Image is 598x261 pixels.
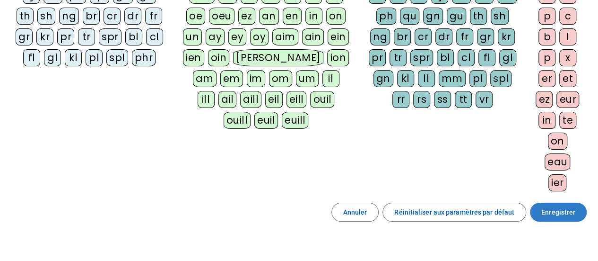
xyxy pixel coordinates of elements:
div: sh [491,8,509,25]
div: rs [413,91,430,108]
span: Annuler [343,207,367,218]
div: pl [86,49,103,66]
button: Réinitialiser aux paramètres par défaut [382,203,526,222]
div: p [538,8,555,25]
div: rr [392,91,409,108]
div: ez [238,8,255,25]
div: qu [400,8,419,25]
div: fr [145,8,162,25]
div: b [538,28,555,45]
div: dr [124,8,141,25]
div: in [538,112,555,129]
div: cr [415,28,432,45]
div: em [220,70,243,87]
div: eill [286,91,307,108]
div: ier [548,174,567,191]
div: oe [186,8,205,25]
div: euil [254,112,278,129]
div: gl [499,49,516,66]
div: et [559,70,576,87]
div: kr [498,28,515,45]
div: ouil [310,91,334,108]
div: gn [423,8,443,25]
div: br [394,28,411,45]
div: ey [228,28,246,45]
div: gr [16,28,33,45]
div: pr [369,49,386,66]
div: il [322,70,339,87]
div: spr [99,28,121,45]
div: fr [456,28,473,45]
div: vr [476,91,493,108]
div: oin [208,49,230,66]
div: gu [447,8,466,25]
div: er [538,70,555,87]
div: ain [302,28,324,45]
button: Annuler [331,203,379,222]
div: oy [250,28,269,45]
div: x [559,49,576,66]
div: oeu [209,8,234,25]
div: kl [65,49,82,66]
div: eau [545,153,571,171]
div: tr [78,28,95,45]
div: mm [439,70,466,87]
div: in [305,8,322,25]
div: en [283,8,302,25]
div: phr [132,49,156,66]
div: ez [536,91,553,108]
div: gn [373,70,393,87]
div: om [269,70,292,87]
span: Enregistrer [541,207,575,218]
div: cl [458,49,475,66]
div: eur [556,91,579,108]
div: pr [57,28,74,45]
div: dr [435,28,452,45]
div: ill [198,91,215,108]
div: br [83,8,100,25]
div: bl [125,28,142,45]
div: cr [104,8,121,25]
div: ien [183,49,204,66]
div: th [17,8,34,25]
div: am [193,70,217,87]
div: ay [206,28,225,45]
div: [PERSON_NAME] [233,49,323,66]
div: on [548,133,567,150]
div: bl [437,49,454,66]
div: l [559,28,576,45]
div: pl [469,70,486,87]
div: ng [59,8,79,25]
div: kl [397,70,414,87]
span: Réinitialiser aux paramètres par défaut [394,207,514,218]
div: te [559,112,576,129]
div: spr [410,49,433,66]
div: an [259,8,279,25]
div: c [559,8,576,25]
div: ein [328,28,349,45]
div: spl [106,49,128,66]
div: un [183,28,202,45]
div: tt [455,91,472,108]
div: aill [240,91,261,108]
div: um [296,70,319,87]
div: p [538,49,555,66]
div: th [470,8,487,25]
div: tr [390,49,407,66]
div: ss [434,91,451,108]
div: cl [146,28,163,45]
div: ouill [224,112,251,129]
div: gl [44,49,61,66]
button: Enregistrer [530,203,587,222]
div: kr [36,28,53,45]
div: ll [418,70,435,87]
div: on [326,8,346,25]
div: euill [282,112,308,129]
div: im [247,70,265,87]
div: sh [37,8,55,25]
div: ph [376,8,396,25]
div: ail [218,91,237,108]
div: aim [272,28,298,45]
div: fl [23,49,40,66]
div: spl [490,70,512,87]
